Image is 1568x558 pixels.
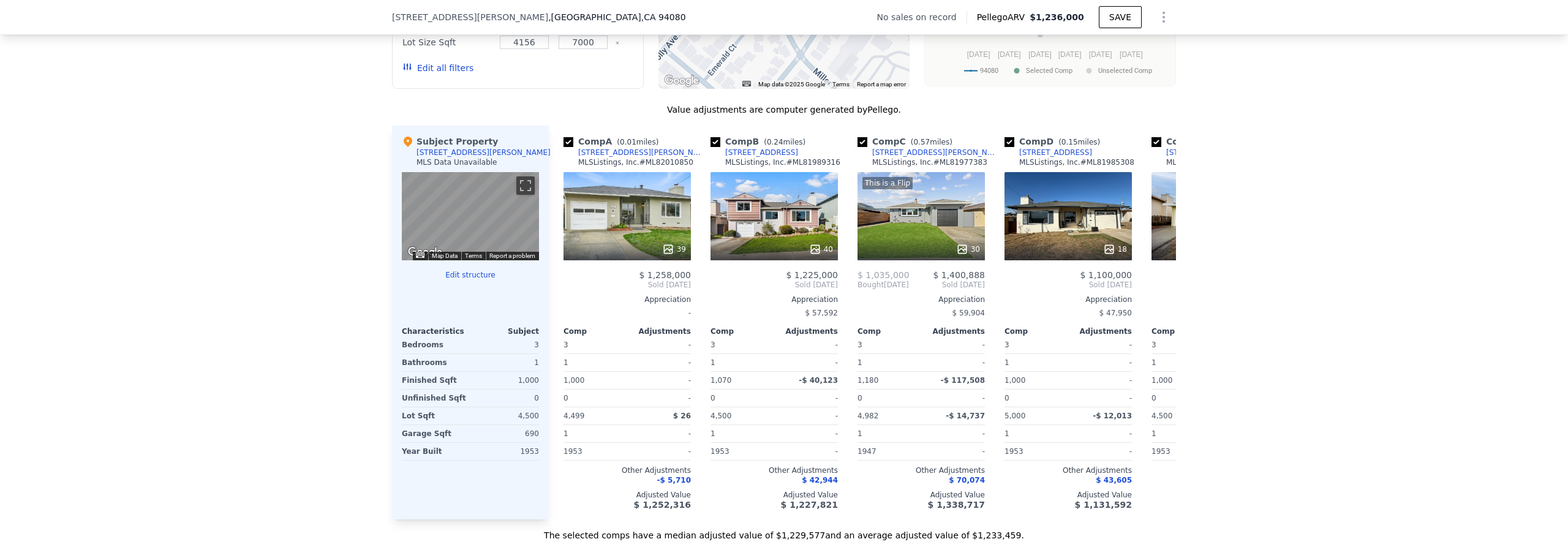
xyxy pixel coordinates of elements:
[1005,466,1132,475] div: Other Adjustments
[563,354,625,371] div: 1
[473,372,539,389] div: 1,000
[1071,372,1132,389] div: -
[1151,135,1251,148] div: Comp E
[578,157,693,167] div: MLSListings, Inc. # ML82010850
[402,172,539,260] div: Map
[634,500,691,510] span: $ 1,252,316
[725,148,798,157] div: [STREET_ADDRESS]
[980,67,998,75] text: 94080
[1005,295,1132,304] div: Appreciation
[1151,295,1279,304] div: Appreciation
[858,443,919,460] div: 1947
[858,394,862,402] span: 0
[402,326,470,336] div: Characteristics
[742,81,751,86] button: Keyboard shortcuts
[774,326,838,336] div: Adjustments
[402,336,468,353] div: Bedrooms
[858,148,1000,157] a: [STREET_ADDRESS][PERSON_NAME]
[876,11,966,23] div: No sales on record
[405,244,445,260] img: Google
[1093,412,1132,420] span: -$ 12,013
[805,309,838,317] span: $ 57,592
[1166,157,1281,167] div: MLSListings, Inc. # ML81993092
[967,50,990,59] text: [DATE]
[402,172,539,260] div: Street View
[1005,376,1025,385] span: 1,000
[1151,341,1156,349] span: 3
[710,443,772,460] div: 1953
[1058,50,1082,59] text: [DATE]
[777,407,838,424] div: -
[1151,280,1279,290] span: Sold [DATE]
[615,40,620,45] button: Clear
[1075,500,1132,510] span: $ 1,131,592
[489,252,535,259] a: Report a problem
[777,336,838,353] div: -
[402,354,468,371] div: Bathrooms
[1005,148,1092,157] a: [STREET_ADDRESS]
[924,390,985,407] div: -
[710,135,810,148] div: Comp B
[641,12,686,22] span: , CA 94080
[710,326,774,336] div: Comp
[1071,390,1132,407] div: -
[402,443,468,460] div: Year Built
[1005,443,1066,460] div: 1953
[432,252,458,260] button: Map Data
[473,443,539,460] div: 1953
[862,177,913,189] div: This is a Flip
[1151,490,1279,500] div: Adjusted Value
[1151,354,1213,371] div: 1
[563,295,691,304] div: Appreciation
[1071,354,1132,371] div: -
[612,138,663,146] span: ( miles)
[924,354,985,371] div: -
[710,376,731,385] span: 1,070
[630,443,691,460] div: -
[921,326,985,336] div: Adjustments
[402,372,468,389] div: Finished Sqft
[473,425,539,442] div: 690
[563,394,568,402] span: 0
[858,280,884,290] span: Bought
[1068,326,1132,336] div: Adjustments
[710,295,838,304] div: Appreciation
[1166,148,1239,157] div: [STREET_ADDRESS]
[1151,429,1156,438] span: 1
[392,104,1176,116] div: Value adjustments are computer generated by Pellego .
[473,336,539,353] div: 3
[563,135,663,148] div: Comp A
[909,280,985,290] span: Sold [DATE]
[1005,394,1009,402] span: 0
[630,372,691,389] div: -
[872,148,1000,157] div: [STREET_ADDRESS][PERSON_NAME]
[941,376,985,385] span: -$ 117,508
[1151,466,1279,475] div: Other Adjustments
[858,412,878,420] span: 4,982
[578,148,706,157] div: [STREET_ADDRESS][PERSON_NAME]
[470,326,539,336] div: Subject
[1071,443,1132,460] div: -
[1026,67,1072,75] text: Selected Comp
[417,148,551,157] div: [STREET_ADDRESS][PERSON_NAME]
[1053,138,1105,146] span: ( miles)
[473,354,539,371] div: 1
[563,466,691,475] div: Other Adjustments
[1071,336,1132,353] div: -
[402,425,468,442] div: Garage Sqft
[858,490,985,500] div: Adjusted Value
[563,341,568,349] span: 3
[777,354,838,371] div: -
[1151,148,1239,157] a: [STREET_ADDRESS]
[1080,270,1132,280] span: $ 1,100,000
[563,429,568,438] span: 1
[710,490,838,500] div: Adjusted Value
[998,50,1021,59] text: [DATE]
[758,81,825,88] span: Map data ©2025 Google
[563,376,584,385] span: 1,000
[405,244,445,260] a: Open this area in Google Maps (opens a new window)
[1151,5,1176,29] button: Show Options
[392,11,548,23] span: [STREET_ADDRESS][PERSON_NAME]
[417,157,497,167] div: MLS Data Unavailable
[777,390,838,407] div: -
